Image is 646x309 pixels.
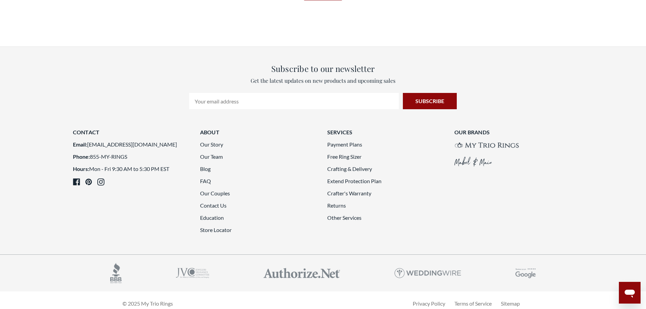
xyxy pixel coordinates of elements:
[327,202,346,209] a: Returns
[327,166,372,172] a: Crafting & Delivery
[73,153,192,161] li: 855-MY-RINGS
[327,153,361,160] a: Free Ring Sizer
[200,214,224,221] a: Education
[403,93,457,109] input: Subscribe
[619,282,641,304] iframe: Button to launch messaging window
[189,62,457,75] h3: Subscribe to our newsletter
[110,263,122,283] img: accredited business logo
[73,140,192,149] li: [EMAIL_ADDRESS][DOMAIN_NAME]
[200,166,211,172] a: Blog
[189,93,399,109] input: Your email address
[73,166,89,172] strong: Hours:
[73,165,192,173] li: Mon - Fri 9:30 AM to 5:30 PM EST
[200,178,211,184] a: FAQ
[454,142,519,148] img: My Trio Rings brand logo
[200,202,227,209] a: Contact Us
[200,141,223,148] a: Our Story
[200,190,230,196] a: Our Couples
[200,128,319,136] h3: About
[73,128,192,136] h3: Contact
[327,214,361,221] a: Other Services
[501,300,520,307] a: Sitemap
[454,300,492,307] a: Terms of Service
[176,268,209,278] img: jvc
[200,153,223,160] a: Our Team
[122,300,173,308] p: © 2025 My Trio Rings
[73,153,90,160] strong: Phone:
[327,178,381,184] a: Extend Protection Plan
[413,300,445,307] a: Privacy Policy
[189,77,457,85] p: Get the latest updates on new products and upcoming sales
[327,141,362,148] a: Payment Plans
[327,128,446,136] h3: Services
[327,190,371,196] a: Crafter's Warranty
[73,141,87,148] strong: Email:
[200,227,232,233] a: Store Locator
[454,128,573,136] h3: Our Brands
[394,268,461,278] img: Weddingwire
[454,157,492,167] img: Mabel&Main brand logo
[515,268,536,278] img: Google Reviews
[263,268,340,278] img: Authorize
